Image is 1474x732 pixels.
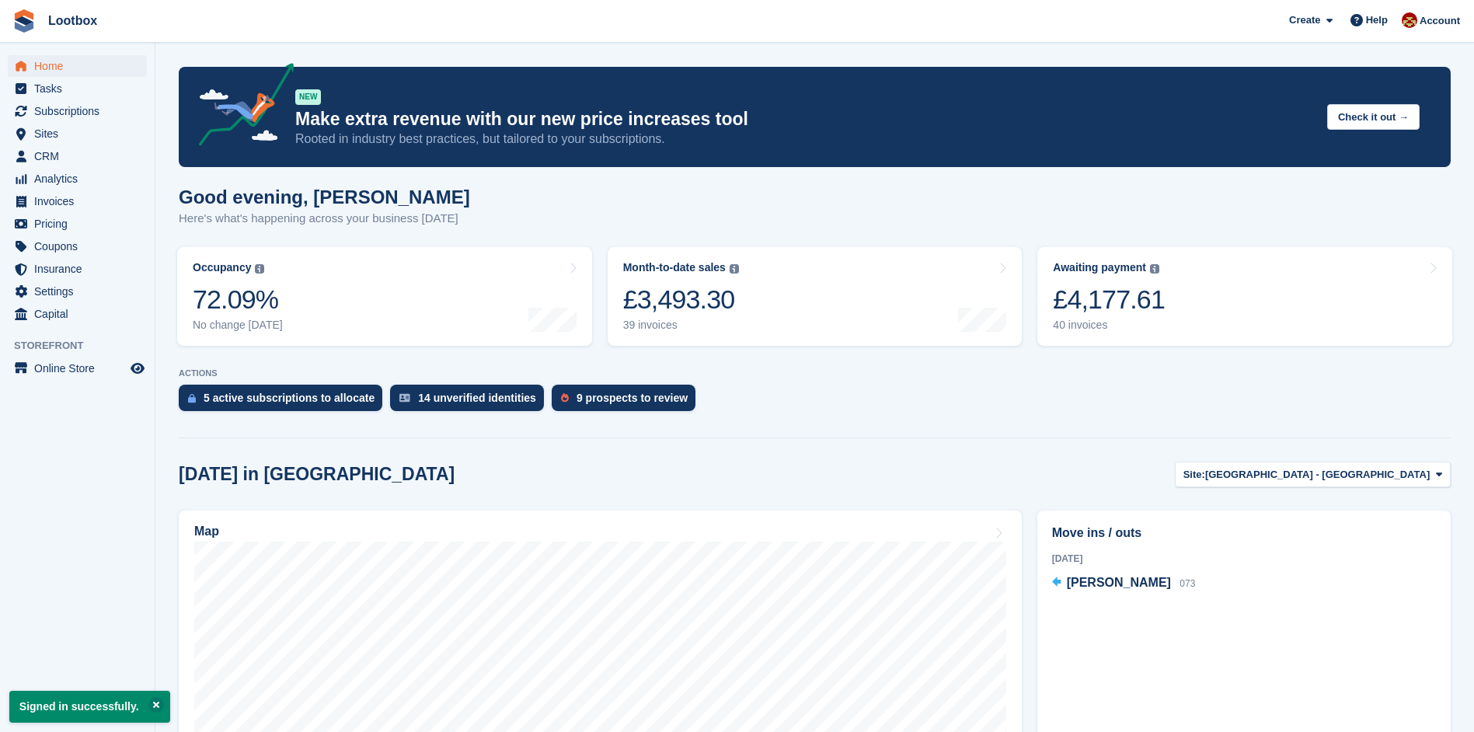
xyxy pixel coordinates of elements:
span: [PERSON_NAME] [1067,576,1171,589]
a: menu [8,235,147,257]
a: [PERSON_NAME] 073 [1052,573,1196,594]
p: Make extra revenue with our new price increases tool [295,108,1315,131]
p: Signed in successfully. [9,691,170,723]
img: Chad Brown [1402,12,1417,28]
img: price-adjustments-announcement-icon-8257ccfd72463d97f412b2fc003d46551f7dbcb40ab6d574587a9cd5c0d94... [186,63,294,152]
span: Tasks [34,78,127,99]
button: Site: [GEOGRAPHIC_DATA] - [GEOGRAPHIC_DATA] [1175,462,1451,487]
div: Occupancy [193,261,251,274]
span: 073 [1180,578,1195,589]
div: 72.09% [193,284,283,315]
a: Lootbox [42,8,103,33]
span: Invoices [34,190,127,212]
span: Online Store [34,357,127,379]
img: prospect-51fa495bee0391a8d652442698ab0144808aea92771e9ea1ae160a38d050c398.svg [561,393,569,403]
div: 14 unverified identities [418,392,536,404]
span: Create [1289,12,1320,28]
span: Storefront [14,338,155,354]
h1: Good evening, [PERSON_NAME] [179,186,470,207]
img: icon-info-grey-7440780725fd019a000dd9b08b2336e03edf1995a4989e88bcd33f0948082b44.svg [255,264,264,274]
a: menu [8,357,147,379]
a: menu [8,100,147,122]
img: active_subscription_to_allocate_icon-d502201f5373d7db506a760aba3b589e785aa758c864c3986d89f69b8ff3... [188,393,196,403]
span: Settings [34,281,127,302]
a: menu [8,55,147,77]
span: Subscriptions [34,100,127,122]
span: Help [1366,12,1388,28]
span: Account [1420,13,1460,29]
span: Sites [34,123,127,145]
p: Here's what's happening across your business [DATE] [179,210,470,228]
img: verify_identity-adf6edd0f0f0b5bbfe63781bf79b02c33cf7c696d77639b501bdc392416b5a36.svg [399,393,410,403]
div: 40 invoices [1053,319,1165,332]
span: Analytics [34,168,127,190]
span: CRM [34,145,127,167]
h2: [DATE] in [GEOGRAPHIC_DATA] [179,464,455,485]
a: menu [8,190,147,212]
h2: Map [194,525,219,539]
p: ACTIONS [179,368,1451,378]
div: [DATE] [1052,552,1436,566]
a: menu [8,168,147,190]
a: menu [8,123,147,145]
a: menu [8,145,147,167]
div: £3,493.30 [623,284,739,315]
a: Month-to-date sales £3,493.30 39 invoices [608,247,1023,346]
span: Insurance [34,258,127,280]
div: 39 invoices [623,319,739,332]
a: Preview store [128,359,147,378]
span: Site: [1183,467,1205,483]
img: icon-info-grey-7440780725fd019a000dd9b08b2336e03edf1995a4989e88bcd33f0948082b44.svg [1150,264,1159,274]
a: Awaiting payment £4,177.61 40 invoices [1037,247,1452,346]
span: Coupons [34,235,127,257]
div: Month-to-date sales [623,261,726,274]
a: menu [8,303,147,325]
a: Occupancy 72.09% No change [DATE] [177,247,592,346]
span: Capital [34,303,127,325]
span: Home [34,55,127,77]
img: icon-info-grey-7440780725fd019a000dd9b08b2336e03edf1995a4989e88bcd33f0948082b44.svg [730,264,739,274]
div: 5 active subscriptions to allocate [204,392,375,404]
p: Rooted in industry best practices, but tailored to your subscriptions. [295,131,1315,148]
div: 9 prospects to review [577,392,688,404]
a: 9 prospects to review [552,385,703,419]
a: menu [8,213,147,235]
h2: Move ins / outs [1052,524,1436,542]
div: NEW [295,89,321,105]
a: 14 unverified identities [390,385,552,419]
button: Check it out → [1327,104,1420,130]
img: stora-icon-8386f47178a22dfd0bd8f6a31ec36ba5ce8667c1dd55bd0f319d3a0aa187defe.svg [12,9,36,33]
span: [GEOGRAPHIC_DATA] - [GEOGRAPHIC_DATA] [1205,467,1430,483]
a: menu [8,258,147,280]
a: 5 active subscriptions to allocate [179,385,390,419]
a: menu [8,281,147,302]
div: £4,177.61 [1053,284,1165,315]
a: menu [8,78,147,99]
span: Pricing [34,213,127,235]
div: Awaiting payment [1053,261,1146,274]
div: No change [DATE] [193,319,283,332]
